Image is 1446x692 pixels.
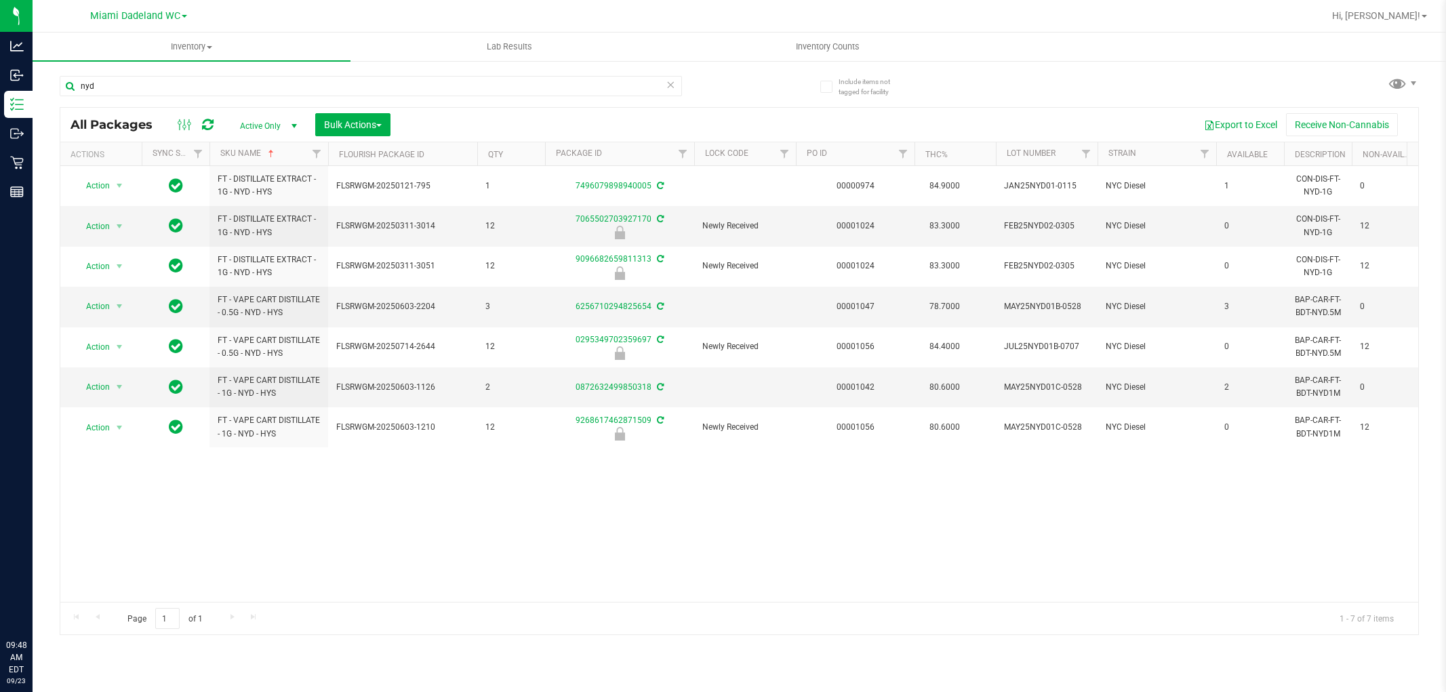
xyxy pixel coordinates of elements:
span: Action [74,418,111,437]
a: 7065502703927170 [576,214,651,224]
span: Action [74,338,111,357]
span: In Sync [169,418,183,436]
span: FT - VAPE CART DISTILLATE - 1G - NYD - HYS [218,414,320,440]
span: 78.7000 [923,297,967,317]
span: 80.6000 [923,418,967,437]
a: 6256710294825654 [576,302,651,311]
span: FLSRWGM-20250311-3051 [336,260,469,272]
div: BAP-CAR-FT-BDT-NYD.5M [1292,292,1344,321]
span: FT - DISTILLATE EXTRACT - 1G - NYD - HYS [218,253,320,279]
span: In Sync [169,256,183,275]
span: NYC Diesel [1106,220,1208,232]
span: MAY25NYD01C-0528 [1004,421,1089,434]
span: 12 [485,340,537,353]
div: CON-DIS-FT-NYD-1G [1292,211,1344,240]
a: Filter [892,142,915,165]
span: 12 [1360,421,1411,434]
span: FT - VAPE CART DISTILLATE - 0.5G - NYD - HYS [218,293,320,319]
a: Filter [672,142,694,165]
span: 80.6000 [923,378,967,397]
span: 84.9000 [923,176,967,196]
span: Sync from Compliance System [655,254,664,264]
span: NYC Diesel [1106,260,1208,272]
div: Newly Received [543,226,696,239]
span: FLSRWGM-20250121-795 [336,180,469,192]
button: Bulk Actions [315,113,390,136]
span: 83.3000 [923,216,967,236]
iframe: Resource center [14,584,54,624]
a: 7496079898940005 [576,181,651,190]
a: 00001024 [837,261,875,270]
p: 09:48 AM EDT [6,639,26,676]
inline-svg: Inventory [10,98,24,111]
span: 12 [485,260,537,272]
a: 0872632499850318 [576,382,651,392]
a: Qty [488,150,503,159]
span: FT - VAPE CART DISTILLATE - 0.5G - NYD - HYS [218,334,320,360]
span: NYC Diesel [1106,421,1208,434]
button: Receive Non-Cannabis [1286,113,1398,136]
a: 00001047 [837,302,875,311]
span: Sync from Compliance System [655,415,664,425]
span: Newly Received [702,340,788,353]
a: Description [1295,150,1346,159]
a: 0295349702359697 [576,335,651,344]
a: 00001024 [837,221,875,230]
span: 84.4000 [923,337,967,357]
span: Newly Received [702,220,788,232]
span: 0 [1224,220,1276,232]
a: Package ID [556,148,602,158]
span: 3 [1224,300,1276,313]
div: Newly Received [543,346,696,360]
input: Search Package ID, Item Name, SKU, Lot or Part Number... [60,76,682,96]
span: Page of 1 [116,608,214,629]
span: 83.3000 [923,256,967,276]
span: Sync from Compliance System [655,382,664,392]
span: In Sync [169,337,183,356]
a: Sync Status [153,148,205,158]
a: Available [1227,150,1268,159]
inline-svg: Retail [10,156,24,169]
span: 2 [485,381,537,394]
a: Non-Available [1363,150,1423,159]
span: All Packages [71,117,166,132]
span: FLSRWGM-20250714-2644 [336,340,469,353]
span: Action [74,378,111,396]
span: select [111,418,128,437]
inline-svg: Inbound [10,68,24,82]
span: 0 [1224,421,1276,434]
div: CON-DIS-FT-NYD-1G [1292,252,1344,281]
a: Filter [1194,142,1216,165]
div: Actions [71,150,136,159]
span: Sync from Compliance System [655,214,664,224]
span: select [111,297,128,316]
div: BAP-CAR-FT-BDT-NYD1M [1292,373,1344,401]
span: Action [74,176,111,195]
p: 09/23 [6,676,26,686]
a: Inventory [33,33,350,61]
a: 00001056 [837,422,875,432]
span: Action [74,217,111,236]
span: FT - VAPE CART DISTILLATE - 1G - NYD - HYS [218,374,320,400]
span: Newly Received [702,260,788,272]
span: In Sync [169,176,183,195]
div: Newly Received [543,427,696,441]
span: select [111,257,128,276]
span: 12 [485,421,537,434]
span: 12 [1360,220,1411,232]
inline-svg: Outbound [10,127,24,140]
span: In Sync [169,297,183,316]
span: FLSRWGM-20250311-3014 [336,220,469,232]
a: Filter [1075,142,1098,165]
span: Lab Results [468,41,550,53]
a: Strain [1108,148,1136,158]
span: Inventory [33,41,350,53]
span: Inventory Counts [778,41,878,53]
span: NYC Diesel [1106,340,1208,353]
span: Sync from Compliance System [655,302,664,311]
span: 1 [1224,180,1276,192]
span: Action [74,257,111,276]
span: 3 [485,300,537,313]
a: Filter [306,142,328,165]
span: 12 [1360,260,1411,272]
